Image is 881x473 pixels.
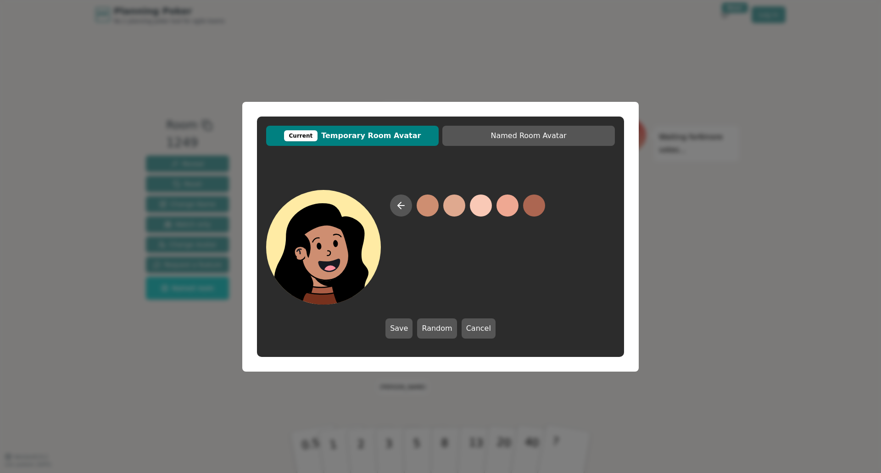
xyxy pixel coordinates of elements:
[442,126,615,146] button: Named Room Avatar
[417,318,457,339] button: Random
[447,130,610,141] span: Named Room Avatar
[462,318,496,339] button: Cancel
[284,130,318,141] div: Current
[385,318,413,339] button: Save
[271,130,434,141] span: Temporary Room Avatar
[266,126,439,146] button: CurrentTemporary Room Avatar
